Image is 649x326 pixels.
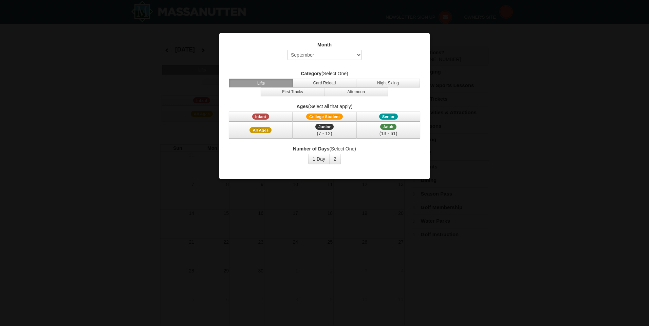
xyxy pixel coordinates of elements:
strong: Category [301,71,321,76]
label: (Select One) [228,70,421,77]
button: Junior (7 - 12) [293,122,356,139]
span: All Ages [249,127,272,133]
strong: Ages [297,104,308,109]
label: (Select all that apply) [228,103,421,110]
strong: Number of Days [293,146,329,151]
button: First Tracks [261,87,324,96]
span: Junior [315,124,334,130]
span: College Student [306,114,343,120]
button: Senior [356,111,420,122]
strong: Month [317,42,332,47]
button: Lifts [229,79,293,87]
button: Afternoon [324,87,388,96]
span: Senior [379,114,398,120]
button: Card Reload [293,79,356,87]
button: College Student [293,111,356,122]
span: Infant [252,114,269,120]
label: (Select One) [228,145,421,152]
button: 2 [329,154,341,164]
div: (7 - 12) [297,130,352,137]
button: Night Skiing [356,79,420,87]
button: All Ages [229,122,293,139]
div: (13 - 61) [361,130,416,137]
button: Adult (13 - 61) [356,122,420,139]
button: 1 Day [308,154,330,164]
span: Adult [380,124,396,130]
button: Infant [229,111,293,122]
